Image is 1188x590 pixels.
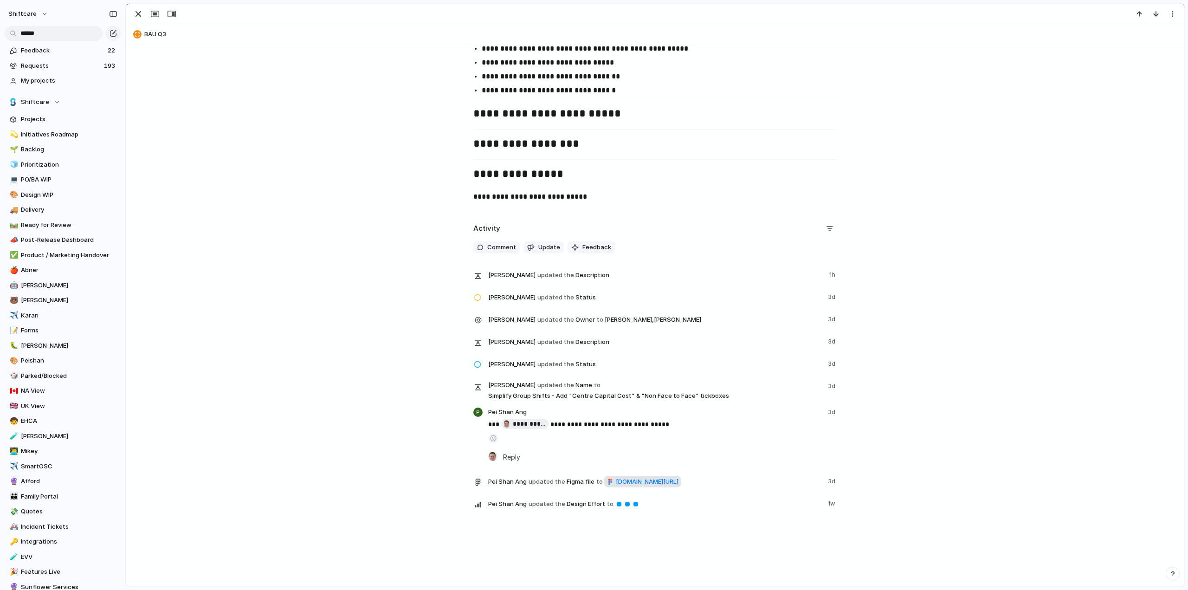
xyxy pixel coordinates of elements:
span: Pei Shan Ang [488,499,527,509]
div: 🔑Integrations [5,535,121,549]
span: [DOMAIN_NAME][URL] [616,477,678,486]
div: 🧪 [10,551,16,562]
span: Ready for Review [21,220,117,230]
span: Integrations [21,537,117,546]
button: 🐻 [8,296,18,305]
span: [PERSON_NAME] [488,315,536,324]
span: 1h [829,268,837,279]
span: to [597,315,603,324]
div: 💻 [10,175,16,185]
a: 🎨Peishan [5,354,121,368]
span: [PERSON_NAME] [488,360,536,369]
span: Family Portal [21,492,117,501]
button: 💸 [8,507,18,516]
button: 🎉 [8,567,18,577]
div: 🇬🇧UK View [5,399,121,413]
div: ✅ [10,250,16,260]
span: [PERSON_NAME] [21,341,117,350]
div: 🔮 [10,476,16,487]
a: Requests193 [5,59,121,73]
div: 📝Forms [5,324,121,337]
span: 193 [104,61,117,71]
button: 🛤️ [8,220,18,230]
span: updated the [537,337,574,347]
a: 🚑Incident Tickets [5,520,121,534]
span: updated the [529,477,565,486]
button: 🔮 [8,477,18,486]
div: 🍎 [10,265,16,276]
button: Update [523,241,564,253]
button: 🇨🇦 [8,386,18,395]
span: Update [538,243,560,252]
button: 🚚 [8,205,18,214]
span: EVV [21,552,117,562]
div: 🍎Abner [5,263,121,277]
button: 🌱 [8,145,18,154]
a: ✅Product / Marketing Handover [5,248,121,262]
div: 💸 [10,506,16,517]
button: 🤖 [8,281,18,290]
a: 👪Family Portal [5,490,121,504]
span: Status [488,291,822,304]
span: Product / Marketing Handover [21,251,117,260]
div: 🧊Prioritization [5,158,121,172]
span: updated the [537,293,574,302]
div: 🤖[PERSON_NAME] [5,279,121,292]
span: Requests [21,61,101,71]
h2: Activity [473,223,500,234]
a: 🛤️Ready for Review [5,218,121,232]
span: 3d [828,291,837,302]
span: Owner [488,313,822,326]
span: NA View [21,386,117,395]
span: Forms [21,326,117,335]
span: [PERSON_NAME] [21,432,117,441]
a: 💫Initiatives Roadmap [5,128,121,142]
button: shiftcare [4,6,53,21]
span: updated the [537,360,574,369]
div: 🎨Design WIP [5,188,121,202]
span: Post-Release Dashboard [21,235,117,245]
div: 🐛 [10,340,16,351]
div: 🎨 [10,356,16,366]
span: PO/BA WIP [21,175,117,184]
div: 🧒 [10,416,16,427]
button: ✈️ [8,462,18,471]
span: 3d [828,475,837,486]
a: ✈️SmartOSC [5,460,121,473]
div: 📣 [10,235,16,246]
a: 🐛[PERSON_NAME] [5,339,121,353]
span: 3d [828,357,837,369]
span: Mikey [21,447,117,456]
button: 🍎 [8,266,18,275]
a: 🌱Backlog [5,143,121,156]
a: Projects [5,112,121,126]
a: 🚚Delivery [5,203,121,217]
a: 🐻[PERSON_NAME] [5,293,121,307]
button: 🇬🇧 [8,402,18,411]
span: Feedback [21,46,105,55]
a: 💸Quotes [5,505,121,519]
div: 🇨🇦NA View [5,384,121,398]
div: 🐻 [10,295,16,306]
div: 🚚 [10,205,16,215]
a: 👨‍💻Mikey [5,444,121,458]
span: Design Effort [488,497,822,510]
a: 💻PO/BA WIP [5,173,121,187]
span: updated the [537,315,574,324]
span: Afford [21,477,117,486]
div: 🧪 [10,431,16,441]
span: updated the [529,499,565,509]
span: Status [488,357,822,370]
div: 🎲Parked/Blocked [5,369,121,383]
span: [PERSON_NAME] [488,337,536,347]
button: 🎨 [8,356,18,365]
span: Pei Shan Ang [488,408,527,417]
